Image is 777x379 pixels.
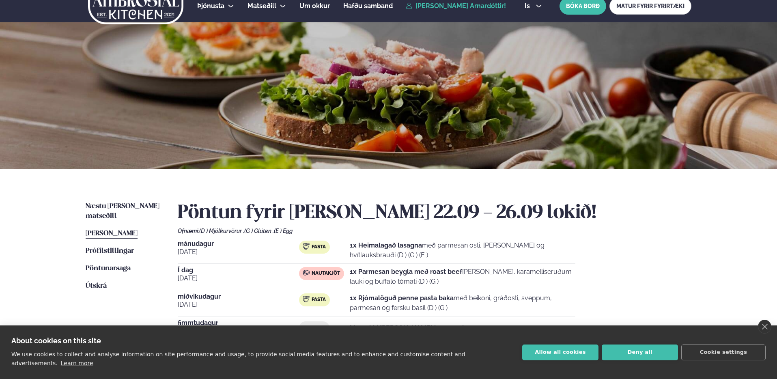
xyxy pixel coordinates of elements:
span: --- [311,325,317,331]
span: Í dag [178,267,299,273]
span: fimmtudagur [178,320,299,326]
span: Pöntunarsaga [86,265,131,272]
span: Nautakjöt [312,270,340,277]
span: Um okkur [299,2,330,10]
a: Hafðu samband [343,1,393,11]
p: [PERSON_NAME], karamelliseruðum lauki og buffalo tómati (D ) (G ) [350,267,575,286]
span: Útskrá [86,282,107,289]
strong: 1x Rjómalöguð penne pasta baka [350,294,454,302]
span: Prófílstillingar [86,248,134,254]
a: Learn more [61,360,93,366]
span: (G ) Glúten , [244,228,274,234]
img: beef.svg [303,269,310,276]
span: Pasta [312,244,326,250]
a: [PERSON_NAME] Arnardóttir! [406,2,506,10]
span: [DATE] [178,273,299,283]
a: Þjónusta [197,1,224,11]
p: með beikoni, gráðosti, sveppum, parmesan og fersku basil (D ) (G ) [350,293,575,313]
span: Matseðill [248,2,276,10]
strong: 1x Heimalagað lasagna [350,241,422,249]
a: close [758,320,771,334]
p: We use cookies to collect and analyse information on site performance and usage, to provide socia... [11,351,465,366]
span: mánudagur [178,241,299,247]
button: Deny all [602,345,678,360]
span: (D ) Mjólkurvörur , [199,228,244,234]
span: (E ) Egg [274,228,293,234]
div: Ofnæmi: [178,228,691,234]
button: Allow all cookies [522,345,598,360]
span: Hafðu samband [343,2,393,10]
span: [PERSON_NAME] [86,230,138,237]
h2: Pöntun fyrir [PERSON_NAME] 22.09 - 26.09 lokið! [178,202,691,224]
img: pasta.svg [303,243,310,250]
span: Pasta [312,297,326,303]
span: [DATE] [178,300,299,310]
span: is [525,3,532,9]
button: is [518,3,549,9]
span: Næstu [PERSON_NAME] matseðill [86,203,159,220]
span: miðvikudagur [178,293,299,300]
img: pasta.svg [303,296,310,302]
span: Þjónusta [197,2,224,10]
button: Cookie settings [681,345,766,360]
a: Prófílstillingar [86,246,134,256]
a: Pöntunarsaga [86,264,131,273]
a: [PERSON_NAME] [86,229,138,239]
strong: 1x Parmesan beygla með roast beef [350,268,462,276]
a: Matseðill [248,1,276,11]
strong: About cookies on this site [11,336,101,345]
span: [DATE] [178,247,299,257]
a: Útskrá [86,281,107,291]
a: Næstu [PERSON_NAME] matseðill [86,202,161,221]
a: Um okkur [299,1,330,11]
strong: Mun ekki [PERSON_NAME] þennan dag [350,324,471,332]
p: með parmesan osti, [PERSON_NAME] og hvítlauksbrauði (D ) (G ) (E ) [350,241,575,260]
